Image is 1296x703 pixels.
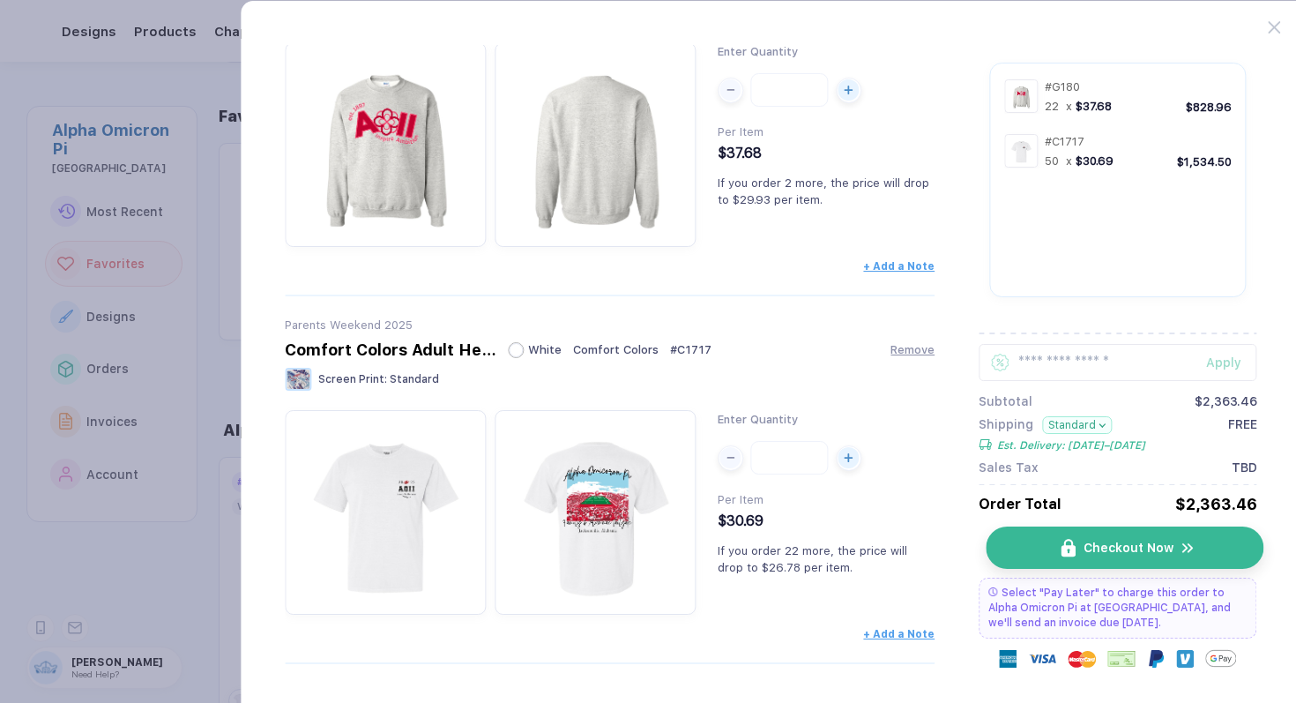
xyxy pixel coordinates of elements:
img: master-card [1069,645,1097,673]
button: + Add a Note [863,260,935,273]
img: express [1000,650,1017,668]
div: $828.96 [1186,101,1232,114]
span: Subtotal [979,394,1032,408]
img: 321e9339-ab09-4504-9e28-ec1ba770bbb3_nt_back_1756434383640.jpg [503,419,687,602]
div: $2,363.46 [1195,394,1257,408]
span: White [528,343,562,356]
span: x [1066,154,1072,168]
span: # G180 [1045,80,1080,93]
img: 321e9339-ab09-4504-9e28-ec1ba770bbb3_nt_front_1756434383563.jpg [294,419,477,602]
span: $37.68 [718,145,762,161]
img: pay later [988,587,997,596]
span: Shipping [979,417,1033,434]
span: Enter Quantity [718,413,798,426]
button: Standard [1042,416,1112,434]
span: $30.69 [1076,154,1114,168]
img: 019766e7-efd1-4286-9f32-b3e2b73851d3_nt_front_1756411053798.jpg [294,51,477,235]
img: icon [1061,539,1076,557]
div: Select "Pay Later" to charge this order to Alpha Omicron Pi at [GEOGRAPHIC_DATA], and we'll send ... [979,578,1256,639]
img: Venmo [1177,650,1195,668]
span: 22 [1045,100,1059,113]
span: 50 [1045,154,1059,168]
span: Sales Tax [979,460,1039,475]
span: FREE [1228,417,1257,452]
span: # C1717 [670,343,711,356]
img: 019766e7-efd1-4286-9f32-b3e2b73851d3_nt_front_1756411053798.jpg [1008,83,1034,109]
span: Checkout Now [1084,541,1173,555]
img: visa [1029,645,1057,673]
span: Est. Delivery: [DATE]–[DATE] [997,439,1145,452]
span: x [1066,100,1072,113]
div: Apply [1206,355,1257,370]
button: + Add a Note [863,628,935,640]
span: TBD [1232,460,1257,475]
button: Remove [890,343,935,356]
button: iconCheckout Nowicon [986,527,1263,569]
div: $1,534.50 [1177,155,1232,168]
img: icon [1181,540,1196,557]
span: If you order 2 more, the price will drop to $29.93 per item. [718,176,929,206]
span: Standard [390,373,439,385]
div: Parents Weekend 2025 [285,318,935,332]
span: Enter Quantity [718,45,798,58]
span: If you order 22 more, the price will drop to $26.78 per item. [718,544,907,574]
span: Per Item [718,125,763,138]
button: Apply [1184,344,1257,381]
span: # C1717 [1045,135,1084,148]
img: 019766e7-efd1-4286-9f32-b3e2b73851d3_nt_back_1756411053800.jpg [503,51,687,235]
span: $37.68 [1076,100,1112,113]
span: Comfort Colors [573,343,659,356]
span: Order Total [979,496,1061,512]
img: Paypal [1148,650,1166,668]
div: $2,363.46 [1175,495,1257,513]
span: Screen Print : [318,373,387,385]
img: GPay [1206,643,1237,674]
span: Per Item [718,493,763,506]
img: 321e9339-ab09-4504-9e28-ec1ba770bbb3_nt_front_1756434383563.jpg [1008,138,1034,164]
span: $30.69 [718,512,763,529]
img: cheque [1108,650,1136,668]
div: Comfort Colors Adult Heavyweight T-Shirt [285,340,496,359]
img: Screen Print [285,368,311,391]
